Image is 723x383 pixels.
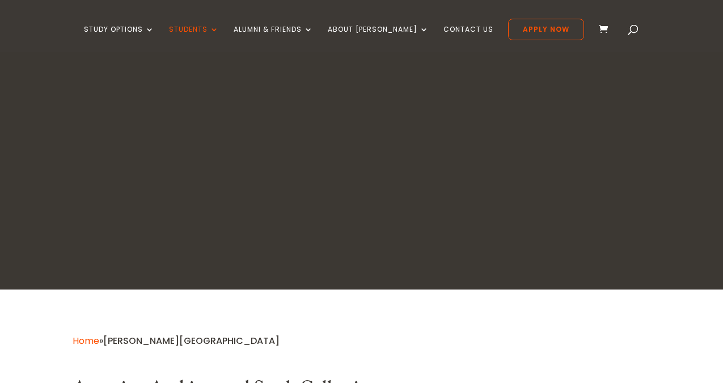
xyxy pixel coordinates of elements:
[328,25,429,52] a: About [PERSON_NAME]
[443,25,493,52] a: Contact Us
[73,334,99,347] a: Home
[234,25,313,52] a: Alumni & Friends
[103,334,280,347] span: [PERSON_NAME][GEOGRAPHIC_DATA]
[169,25,219,52] a: Students
[73,334,280,347] span: »
[84,25,154,52] a: Study Options
[508,19,584,40] a: Apply Now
